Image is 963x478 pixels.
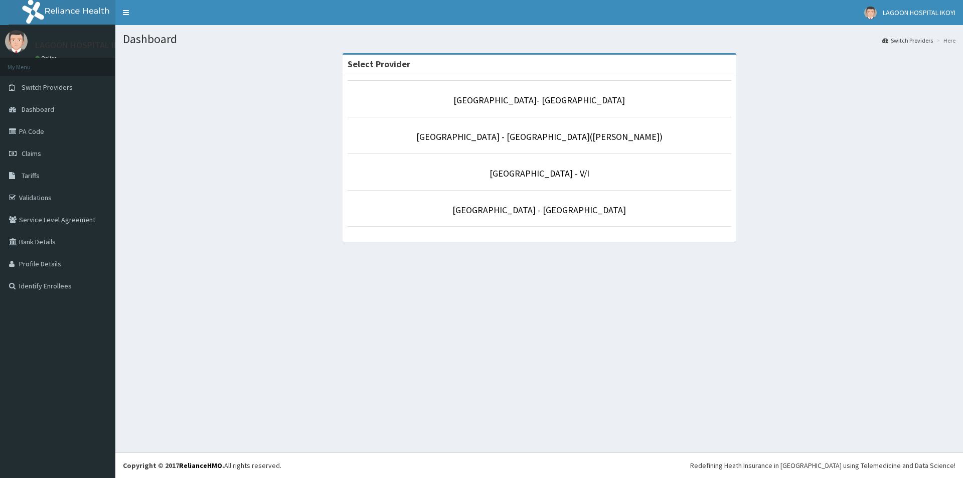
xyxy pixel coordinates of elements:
a: Switch Providers [882,36,933,45]
img: User Image [864,7,877,19]
a: [GEOGRAPHIC_DATA]- [GEOGRAPHIC_DATA] [453,94,625,106]
h1: Dashboard [123,33,955,46]
a: [GEOGRAPHIC_DATA] - [GEOGRAPHIC_DATA]([PERSON_NAME]) [416,131,663,142]
a: [GEOGRAPHIC_DATA] - [GEOGRAPHIC_DATA] [452,204,626,216]
p: LAGOON HOSPITAL IKOYI [35,41,132,50]
strong: Select Provider [348,58,410,70]
a: Online [35,55,59,62]
a: [GEOGRAPHIC_DATA] - V/I [490,168,589,179]
span: Tariffs [22,171,40,180]
footer: All rights reserved. [115,452,963,478]
a: RelianceHMO [179,461,222,470]
span: Dashboard [22,105,54,114]
span: LAGOON HOSPITAL IKOYI [883,8,955,17]
span: Claims [22,149,41,158]
span: Switch Providers [22,83,73,92]
img: User Image [5,30,28,53]
strong: Copyright © 2017 . [123,461,224,470]
div: Redefining Heath Insurance in [GEOGRAPHIC_DATA] using Telemedicine and Data Science! [690,460,955,470]
li: Here [934,36,955,45]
